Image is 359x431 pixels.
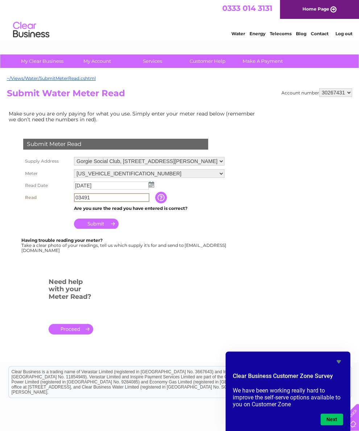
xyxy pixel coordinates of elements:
th: Meter [21,167,72,180]
a: Contact [311,31,329,36]
div: Take a clear photo of your readings, tell us which supply it's for and send to [EMAIL_ADDRESS][DO... [21,238,227,253]
a: Energy [249,31,265,36]
img: logo.png [13,19,50,41]
div: Submit Meter Read [23,139,208,150]
a: Telecoms [270,31,292,36]
td: Are you sure the read you have entered is correct? [72,204,226,213]
a: Services [123,54,182,68]
h2: Clear Business Customer Zone Survey [233,372,343,384]
a: Make A Payment [233,54,293,68]
th: Supply Address [21,155,72,167]
td: Make sure you are only paying for what you use. Simply enter your meter read below (remember we d... [7,109,261,124]
div: Clear Business Customer Zone Survey [233,357,343,425]
a: My Account [67,54,127,68]
th: Read [21,191,72,204]
b: Having trouble reading your meter? [21,237,103,243]
a: Blog [296,31,306,36]
button: Next question [321,414,343,425]
a: My Clear Business [12,54,72,68]
a: . [49,324,93,334]
a: Log out [335,31,352,36]
a: Water [231,31,245,36]
a: ~/Views/Water/SubmitMeterRead.cshtml [7,76,96,81]
img: ... [149,182,154,187]
input: Information [155,192,168,203]
a: Customer Help [178,54,238,68]
h2: Submit Water Meter Read [7,88,352,102]
p: We have been working really hard to improve the self-serve options available to you on Customer Zone [233,387,343,408]
div: Account number [281,88,352,97]
button: Hide survey [334,357,343,366]
div: Clear Business is a trading name of Verastar Limited (registered in [GEOGRAPHIC_DATA] No. 3667643... [9,4,351,35]
a: 0333 014 3131 [222,4,272,13]
h3: Need help with your Meter Read? [49,277,93,304]
input: Submit [74,219,119,229]
th: Read Date [21,180,72,191]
